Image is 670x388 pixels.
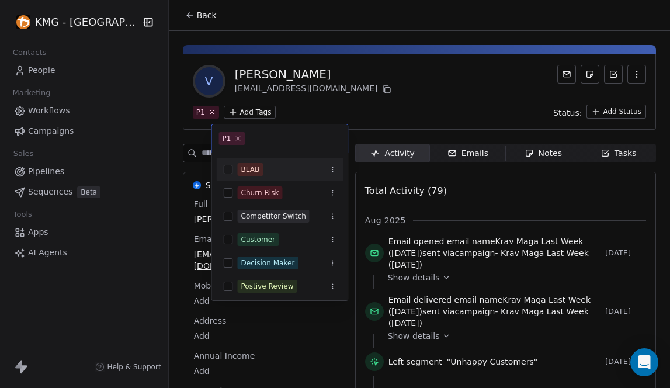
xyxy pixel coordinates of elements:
[241,211,306,221] div: Competitor Switch
[241,164,260,175] div: BLAB
[241,281,294,292] div: Postive Review
[241,234,276,245] div: Customer
[223,133,231,144] div: P1
[241,188,279,198] div: Churn Risk
[241,258,295,268] div: Decision Maker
